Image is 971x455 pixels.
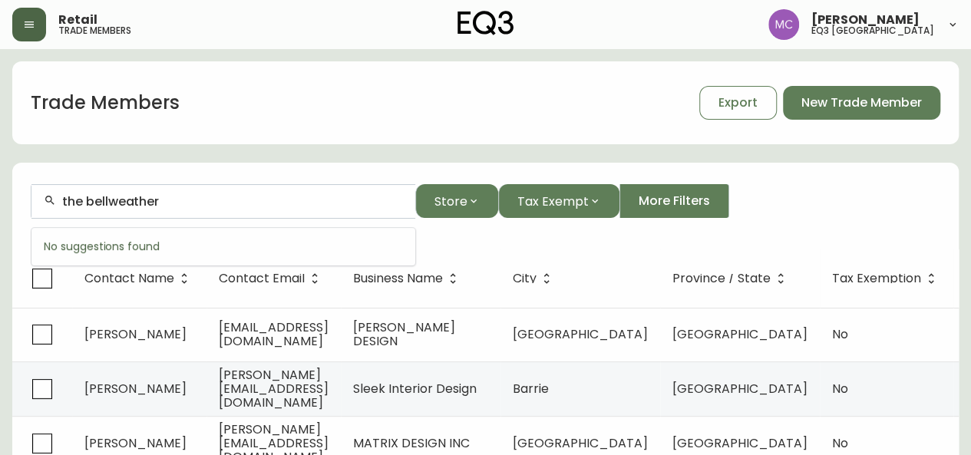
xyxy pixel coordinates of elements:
[768,9,799,40] img: 6dbdb61c5655a9a555815750a11666cc
[415,184,498,218] button: Store
[517,192,589,211] span: Tax Exempt
[434,192,467,211] span: Store
[513,325,648,343] span: [GEOGRAPHIC_DATA]
[84,272,194,285] span: Contact Name
[832,380,848,397] span: No
[498,184,619,218] button: Tax Exempt
[31,90,180,116] h1: Trade Members
[353,380,477,397] span: Sleek Interior Design
[513,272,557,285] span: City
[801,94,922,111] span: New Trade Member
[58,14,97,26] span: Retail
[219,274,305,283] span: Contact Email
[513,434,648,452] span: [GEOGRAPHIC_DATA]
[811,14,920,26] span: [PERSON_NAME]
[84,380,187,397] span: [PERSON_NAME]
[672,325,808,343] span: [GEOGRAPHIC_DATA]
[219,318,329,350] span: [EMAIL_ADDRESS][DOMAIN_NAME]
[353,272,463,285] span: Business Name
[672,434,808,452] span: [GEOGRAPHIC_DATA]
[84,434,187,452] span: [PERSON_NAME]
[353,434,470,452] span: MATRIX DESIGN INC
[699,86,777,120] button: Export
[31,228,415,265] div: No suggestions found
[832,325,848,343] span: No
[832,434,848,452] span: No
[58,26,131,35] h5: trade members
[672,274,771,283] span: Province / State
[672,272,791,285] span: Province / State
[513,380,549,397] span: Barrie
[718,94,758,111] span: Export
[353,274,443,283] span: Business Name
[219,366,329,411] span: [PERSON_NAME][EMAIL_ADDRESS][DOMAIN_NAME]
[84,274,174,283] span: Contact Name
[513,274,537,283] span: City
[353,318,455,350] span: [PERSON_NAME] DESIGN
[811,26,934,35] h5: eq3 [GEOGRAPHIC_DATA]
[832,272,941,285] span: Tax Exemption
[619,184,729,218] button: More Filters
[832,274,921,283] span: Tax Exemption
[672,380,808,397] span: [GEOGRAPHIC_DATA]
[62,194,403,209] input: Search
[457,11,514,35] img: logo
[783,86,940,120] button: New Trade Member
[219,272,325,285] span: Contact Email
[639,193,710,209] span: More Filters
[84,325,187,343] span: [PERSON_NAME]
